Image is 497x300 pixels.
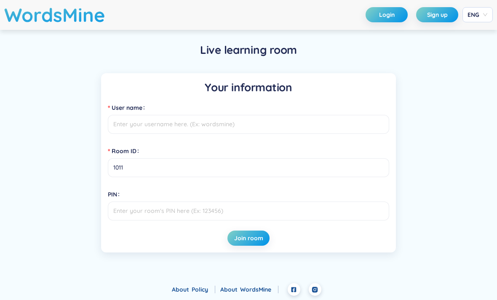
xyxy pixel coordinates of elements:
[379,11,395,19] span: Login
[234,234,263,242] span: Join room
[200,42,297,58] h5: Live learning room
[172,285,215,294] div: About
[108,144,142,158] label: Room ID
[108,202,389,220] input: PIN
[240,286,278,293] a: WordsMine
[227,231,270,246] button: Join room
[416,7,458,22] button: Sign up
[108,80,389,95] h5: Your information
[108,115,389,134] input: User name
[108,188,123,201] label: PIN
[108,101,148,114] label: User name
[366,7,408,22] button: Login
[427,11,448,19] span: Sign up
[468,11,488,19] span: ENG
[108,158,389,177] input: Room ID
[220,285,278,294] div: About
[192,286,215,293] a: Policy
